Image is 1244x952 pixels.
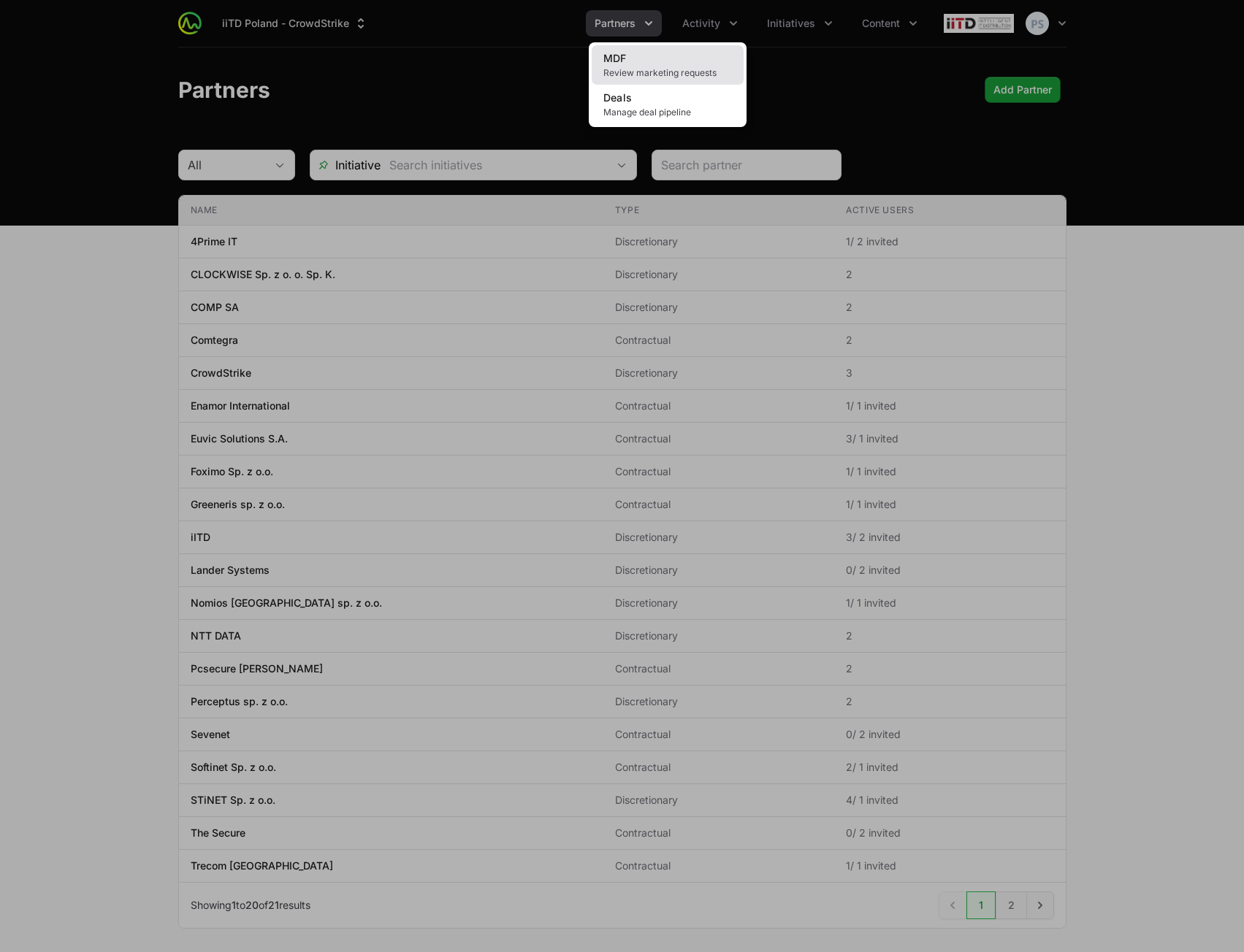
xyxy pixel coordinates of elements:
a: MDFReview marketing requests [592,45,744,85]
span: Manage deal pipeline [603,107,732,118]
span: MDF [603,52,627,64]
a: DealsManage deal pipeline [592,85,744,124]
div: Activity menu [673,10,747,37]
span: Deals [603,91,633,104]
div: Main navigation [202,10,926,37]
span: Review marketing requests [603,67,732,79]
